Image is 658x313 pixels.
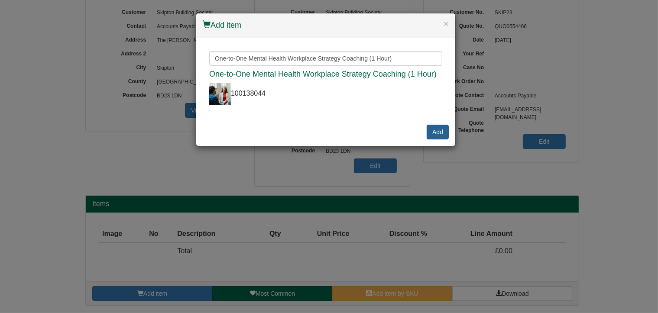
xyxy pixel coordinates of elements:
span: 100138044 [231,90,266,97]
input: Search for a product [209,51,442,66]
h4: One-to-One Mental Health Workplace Strategy Coaching (1 Hour) [209,70,442,79]
img: mental-health-workplace-strategy-coaching_1.jpg [209,83,231,105]
h4: Add item [203,20,449,31]
button: Add [427,125,449,139]
button: × [444,19,449,28]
